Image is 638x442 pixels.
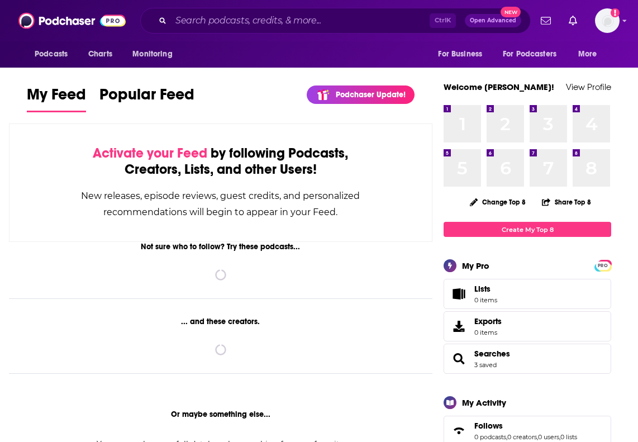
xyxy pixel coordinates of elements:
div: Search podcasts, credits, & more... [140,8,531,34]
div: by following Podcasts, Creators, Lists, and other Users! [65,145,376,178]
span: More [578,46,597,62]
span: PRO [596,262,610,270]
span: Activate your Feed [93,145,207,161]
a: 0 creators [507,433,537,441]
span: For Business [438,46,482,62]
span: Exports [474,316,502,326]
span: 0 items [474,329,502,336]
button: Share Top 8 [541,191,592,213]
span: , [537,433,538,441]
button: open menu [430,44,496,65]
div: Or maybe something else... [9,410,432,419]
span: 0 items [474,296,497,304]
button: open menu [570,44,611,65]
a: PRO [596,261,610,269]
span: Ctrl K [430,13,456,28]
a: 3 saved [474,361,497,369]
a: Lists [444,279,611,309]
div: My Activity [462,397,506,408]
span: , [559,433,560,441]
span: Lists [474,284,491,294]
button: Change Top 8 [463,195,532,209]
span: Monitoring [132,46,172,62]
a: Welcome [PERSON_NAME]! [444,82,554,92]
span: New [501,7,521,17]
a: My Feed [27,85,86,112]
span: Podcasts [35,46,68,62]
a: Popular Feed [99,85,194,112]
svg: Add a profile image [611,8,620,17]
a: 0 lists [560,433,577,441]
a: Follows [447,423,470,439]
div: New releases, episode reviews, guest credits, and personalized recommendations will begin to appe... [65,188,376,220]
a: Show notifications dropdown [536,11,555,30]
button: open menu [27,44,82,65]
input: Search podcasts, credits, & more... [171,12,430,30]
span: Searches [444,344,611,374]
span: Lists [474,284,497,294]
button: open menu [125,44,187,65]
span: For Podcasters [503,46,556,62]
span: Exports [447,319,470,334]
a: Charts [81,44,119,65]
span: , [506,433,507,441]
button: open menu [496,44,573,65]
a: Create My Top 8 [444,222,611,237]
span: Open Advanced [470,18,516,23]
a: 0 users [538,433,559,441]
a: 0 podcasts [474,433,506,441]
a: View Profile [566,82,611,92]
span: My Feed [27,85,86,111]
div: My Pro [462,260,489,271]
a: Searches [474,349,510,359]
a: Follows [474,421,577,431]
span: Follows [474,421,503,431]
button: Show profile menu [595,8,620,33]
span: Charts [88,46,112,62]
button: Open AdvancedNew [465,14,521,27]
span: Lists [447,286,470,302]
p: Podchaser Update! [336,90,406,99]
div: Not sure who to follow? Try these podcasts... [9,242,432,251]
img: User Profile [595,8,620,33]
div: ... and these creators. [9,317,432,326]
span: Popular Feed [99,85,194,111]
a: Exports [444,311,611,341]
span: Logged in as GregKubie [595,8,620,33]
a: Searches [447,351,470,367]
a: Show notifications dropdown [564,11,582,30]
img: Podchaser - Follow, Share and Rate Podcasts [18,10,126,31]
